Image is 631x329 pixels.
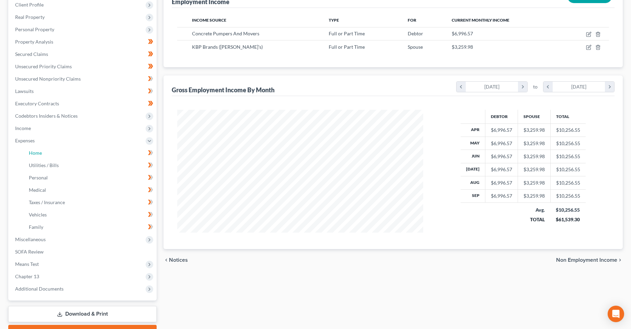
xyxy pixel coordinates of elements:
[15,125,31,131] span: Income
[523,216,545,223] div: TOTAL
[550,110,586,124] th: Total
[23,209,157,221] a: Vehicles
[550,150,586,163] td: $10,256.55
[329,17,339,23] span: Type
[10,85,157,97] a: Lawsuits
[164,257,188,263] button: chevron_left Notices
[518,82,527,92] i: chevron_right
[556,257,623,263] button: Non Employment Income chevron_right
[23,147,157,159] a: Home
[466,82,518,92] div: [DATE]
[550,124,586,137] td: $10,256.55
[15,113,78,119] span: Codebtors Insiders & Notices
[29,187,46,193] span: Medical
[15,88,34,94] span: Lawsuits
[23,221,157,233] a: Family
[608,306,624,322] div: Open Intercom Messenger
[523,207,545,213] div: Avg.
[523,166,545,173] div: $3,259.98
[408,31,423,36] span: Debtor
[15,249,44,255] span: SOFA Review
[523,140,545,147] div: $3,259.98
[491,153,512,160] div: $6,996.57
[15,261,39,267] span: Means Test
[15,138,35,143] span: Expenses
[15,76,81,82] span: Unsecured Nonpriority Claims
[169,257,188,263] span: Notices
[523,192,545,199] div: $3,259.98
[605,82,614,92] i: chevron_right
[550,163,586,176] td: $10,256.55
[23,159,157,172] a: Utilities / Bills
[15,39,53,45] span: Property Analysis
[617,257,623,263] i: chevron_right
[29,224,43,230] span: Family
[15,2,44,8] span: Client Profile
[533,83,538,90] span: to
[10,246,157,258] a: SOFA Review
[452,17,509,23] span: Current Monthly Income
[29,175,48,180] span: Personal
[164,257,169,263] i: chevron_left
[15,101,59,106] span: Executory Contracts
[15,26,54,32] span: Personal Property
[15,63,72,69] span: Unsecured Priority Claims
[8,306,157,322] a: Download & Print
[556,257,617,263] span: Non Employment Income
[556,207,580,213] div: $10,256.55
[461,176,485,189] th: Aug
[461,150,485,163] th: Jun
[485,110,518,124] th: Debtor
[10,60,157,73] a: Unsecured Priority Claims
[543,82,553,92] i: chevron_left
[461,163,485,176] th: [DATE]
[550,176,586,189] td: $10,256.55
[10,48,157,60] a: Secured Claims
[10,97,157,110] a: Executory Contracts
[10,73,157,85] a: Unsecured Nonpriority Claims
[408,44,423,50] span: Spouse
[523,179,545,186] div: $3,259.98
[10,36,157,48] a: Property Analysis
[523,153,545,160] div: $3,259.98
[15,14,45,20] span: Real Property
[192,44,263,50] span: KBP Brands ([PERSON_NAME]'s)
[329,44,365,50] span: Full or Part Time
[452,31,473,36] span: $6,996.57
[408,17,416,23] span: For
[550,137,586,150] td: $10,256.55
[491,140,512,147] div: $6,996.57
[23,196,157,209] a: Taxes / Insurance
[192,31,259,36] span: Concrete Pumpers And Movers
[491,127,512,133] div: $6,996.57
[518,110,550,124] th: Spouse
[29,162,59,168] span: Utilities / Bills
[461,137,485,150] th: May
[457,82,466,92] i: chevron_left
[461,124,485,137] th: Apr
[491,192,512,199] div: $6,996.57
[172,86,274,94] div: Gross Employment Income By Month
[15,236,46,242] span: Miscellaneous
[329,31,365,36] span: Full or Part Time
[550,189,586,202] td: $10,256.55
[23,172,157,184] a: Personal
[15,273,39,279] span: Chapter 13
[553,82,605,92] div: [DATE]
[452,44,473,50] span: $3,259.98
[23,184,157,196] a: Medical
[491,166,512,173] div: $6,996.57
[29,199,65,205] span: Taxes / Insurance
[15,286,64,292] span: Additional Documents
[192,17,226,23] span: Income Source
[29,150,42,156] span: Home
[461,189,485,202] th: Sep
[15,51,48,57] span: Secured Claims
[556,216,580,223] div: $61,539.30
[29,212,47,218] span: Vehicles
[523,127,545,133] div: $3,259.98
[491,179,512,186] div: $6,996.57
